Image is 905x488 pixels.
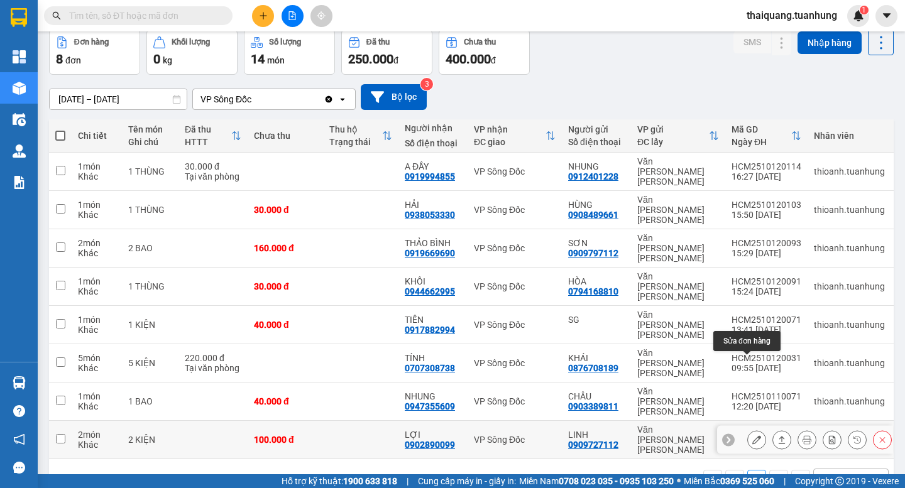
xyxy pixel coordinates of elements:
[405,238,461,248] div: THẢO BÌNH
[251,52,265,67] span: 14
[637,137,709,147] div: ĐC lấy
[13,433,25,445] span: notification
[78,430,116,440] div: 2 món
[52,11,61,20] span: search
[128,396,172,406] div: 1 BAO
[282,5,304,27] button: file-add
[814,320,885,330] div: thioanh.tuanhung
[814,166,885,176] div: thioanh.tuanhung
[323,119,398,153] th: Toggle SortBy
[814,281,885,291] div: thioanh.tuanhung
[637,195,719,225] div: Văn [PERSON_NAME] [PERSON_NAME]
[519,474,674,488] span: Miền Nam
[684,474,774,488] span: Miền Bắc
[631,119,725,153] th: Toggle SortBy
[78,315,116,325] div: 1 món
[407,474,409,488] span: |
[814,205,885,215] div: thioanh.tuanhung
[329,124,382,134] div: Thu hộ
[269,38,301,46] div: Số lượng
[56,52,63,67] span: 8
[814,243,885,253] div: thioanh.tuanhung
[252,5,274,27] button: plus
[405,200,461,210] div: HẢI
[78,238,116,248] div: 2 món
[568,137,625,147] div: Số điện thoại
[568,248,618,258] div: 0909797112
[732,286,801,296] div: 15:24 [DATE]
[733,31,771,53] button: SMS
[875,5,897,27] button: caret-down
[568,430,625,440] div: LINH
[474,320,556,330] div: VP Sông Đốc
[559,476,674,486] strong: 0708 023 035 - 0935 103 250
[568,440,618,450] div: 0909727112
[405,210,455,220] div: 0938053330
[317,11,326,20] span: aim
[163,55,172,65] span: kg
[128,205,172,215] div: 1 THÙNG
[637,425,719,455] div: Văn [PERSON_NAME] [PERSON_NAME]
[446,52,491,67] span: 400.000
[78,171,116,182] div: Khác
[185,363,241,373] div: Tại văn phòng
[732,353,801,363] div: HCM2510120031
[814,396,885,406] div: thioanh.tuanhung
[835,477,844,485] span: copyright
[405,353,461,363] div: TÍNH
[13,82,26,95] img: warehouse-icon
[78,200,116,210] div: 1 món
[343,476,397,486] strong: 1900 633 818
[821,473,865,485] div: 100 / trang
[732,124,791,134] div: Mã GD
[172,38,210,46] div: Khối lượng
[329,137,382,147] div: Trạng thái
[637,310,719,340] div: Văn [PERSON_NAME] [PERSON_NAME]
[474,137,546,147] div: ĐC giao
[732,248,801,258] div: 15:29 [DATE]
[78,210,116,220] div: Khác
[732,210,801,220] div: 15:50 [DATE]
[128,124,172,134] div: Tên món
[798,31,862,54] button: Nhập hàng
[474,166,556,176] div: VP Sông Đốc
[637,348,719,378] div: Văn [PERSON_NAME] [PERSON_NAME]
[637,271,719,301] div: Văn [PERSON_NAME] [PERSON_NAME]
[405,276,461,286] div: KHÔI
[814,358,885,368] div: thioanh.tuanhung
[732,200,801,210] div: HCM2510120103
[637,124,709,134] div: VP gửi
[128,137,172,147] div: Ghi chú
[78,131,116,141] div: Chi tiết
[405,363,455,373] div: 0707308738
[153,52,160,67] span: 0
[74,38,109,46] div: Đơn hàng
[468,119,562,153] th: Toggle SortBy
[405,161,461,171] div: A ĐẦY
[737,8,847,23] span: thaiquang.tuanhung
[713,331,781,351] div: Sửa đơn hàng
[78,325,116,335] div: Khác
[341,30,432,75] button: Đã thu250.000đ
[568,401,618,411] div: 0903389811
[732,171,801,182] div: 16:27 [DATE]
[254,435,317,445] div: 100.000 đ
[568,315,625,325] div: SG
[420,78,433,90] sup: 3
[568,363,618,373] div: 0876708189
[393,55,398,65] span: đ
[405,391,461,401] div: NHUNG
[568,200,625,210] div: HÙNG
[128,243,172,253] div: 2 BAO
[732,137,791,147] div: Ngày ĐH
[200,93,251,106] div: VP Sông Đốc
[405,315,461,325] div: TIẾN
[11,8,27,27] img: logo-vxr
[13,405,25,417] span: question-circle
[568,161,625,171] div: NHUNG
[881,10,892,21] span: caret-down
[405,171,455,182] div: 0919994855
[13,376,26,389] img: warehouse-icon
[439,30,530,75] button: Chưa thu400.000đ
[491,55,496,65] span: đ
